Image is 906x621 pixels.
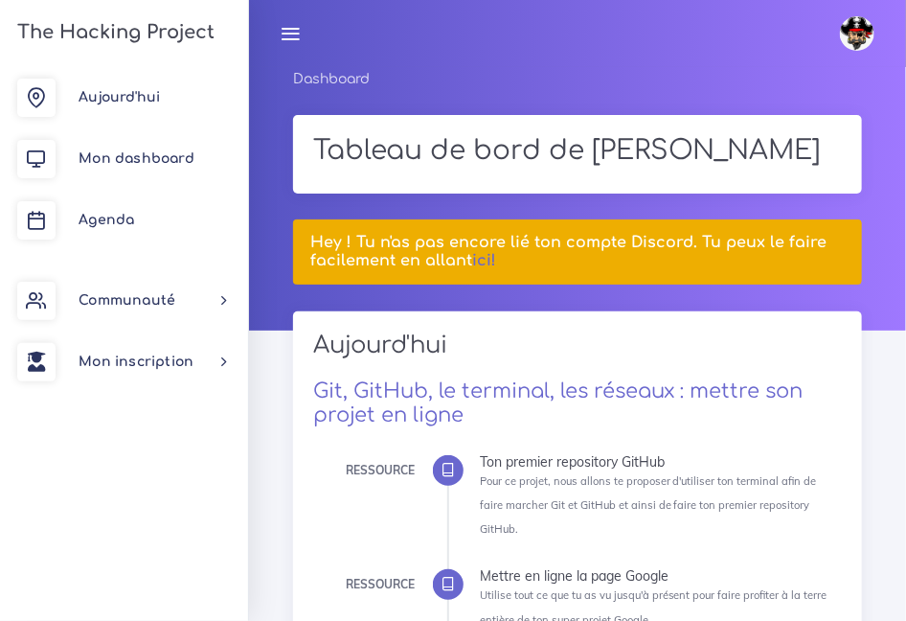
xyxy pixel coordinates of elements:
[480,474,817,536] small: Pour ce projet, nous allons te proposer d'utiliser ton terminal afin de faire marcher Git et GitH...
[840,16,874,51] img: avatar
[480,455,827,469] div: Ton premier repository GitHub
[313,379,804,426] a: Git, GitHub, le terminal, les réseaux : mettre son projet en ligne
[11,22,215,43] h3: The Hacking Project
[79,151,194,166] span: Mon dashboard
[79,90,160,104] span: Aujourd'hui
[79,355,193,369] span: Mon inscription
[310,234,844,270] h5: Hey ! Tu n'as pas encore lié ton compte Discord. Tu peux le faire facilement en allant
[313,332,842,373] h2: Aujourd'hui
[480,569,827,583] div: Mettre en ligne la page Google
[472,252,496,269] a: ici!
[79,293,175,308] span: Communauté
[346,574,415,595] div: Ressource
[293,72,370,86] a: Dashboard
[831,6,889,61] a: avatar
[313,135,842,168] h1: Tableau de bord de [PERSON_NAME]
[79,213,134,227] span: Agenda
[346,460,415,481] div: Ressource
